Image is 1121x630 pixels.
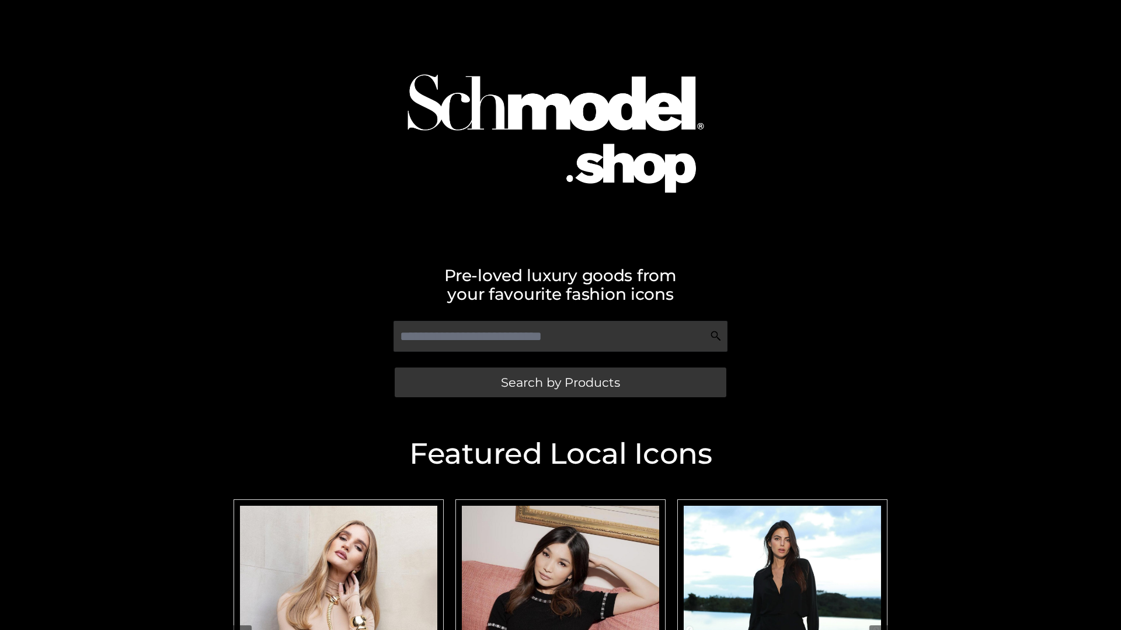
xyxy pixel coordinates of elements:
h2: Pre-loved luxury goods from your favourite fashion icons [228,266,893,303]
a: Search by Products [395,367,726,397]
h2: Featured Local Icons​ [228,439,893,468]
img: Search Icon [710,330,722,342]
span: Search by Products [501,376,620,388]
